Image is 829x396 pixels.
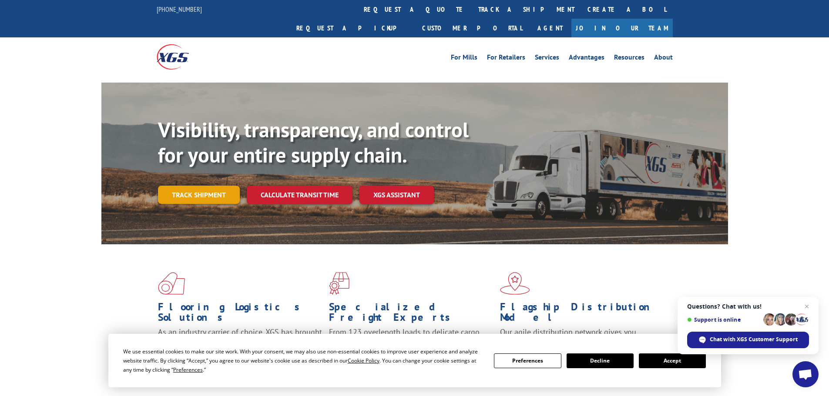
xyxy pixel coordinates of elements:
img: xgs-icon-focused-on-flooring-red [329,272,349,295]
a: Advantages [569,54,604,63]
button: Decline [567,353,634,368]
a: Track shipment [158,186,240,204]
b: Visibility, transparency, and control for your entire supply chain. [158,116,469,168]
span: Support is online [687,316,760,323]
a: For Mills [451,54,477,63]
span: Questions? Chat with us! [687,303,809,310]
span: Chat with XGS Customer Support [687,332,809,348]
h1: Flooring Logistics Solutions [158,302,322,327]
span: Preferences [173,366,203,373]
h1: Flagship Distribution Model [500,302,665,327]
img: xgs-icon-flagship-distribution-model-red [500,272,530,295]
a: Open chat [792,361,819,387]
span: As an industry carrier of choice, XGS has brought innovation and dedication to flooring logistics... [158,327,322,358]
a: About [654,54,673,63]
a: Resources [614,54,644,63]
a: Request a pickup [290,19,416,37]
div: We use essential cookies to make our site work. With your consent, we may also use non-essential ... [123,347,483,374]
a: [PHONE_NUMBER] [157,5,202,13]
button: Preferences [494,353,561,368]
a: Customer Portal [416,19,529,37]
span: Chat with XGS Customer Support [710,336,798,343]
a: Calculate transit time [247,186,352,204]
img: xgs-icon-total-supply-chain-intelligence-red [158,272,185,295]
span: Our agile distribution network gives you nationwide inventory management on demand. [500,327,660,347]
a: For Retailers [487,54,525,63]
span: Cookie Policy [348,357,379,364]
a: Agent [529,19,571,37]
a: Services [535,54,559,63]
a: Join Our Team [571,19,673,37]
p: From 123 overlength loads to delicate cargo, our experienced staff knows the best way to move you... [329,327,493,366]
button: Accept [639,353,706,368]
a: XGS ASSISTANT [359,186,434,204]
h1: Specialized Freight Experts [329,302,493,327]
div: Cookie Consent Prompt [108,334,721,387]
